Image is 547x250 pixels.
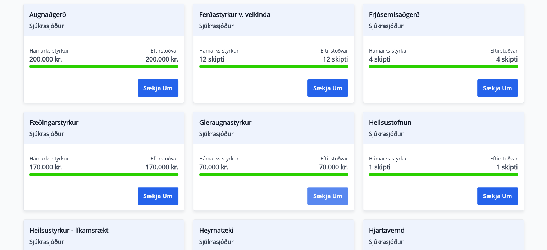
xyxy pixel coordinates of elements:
span: Hámarks styrkur [29,47,69,54]
button: Sækja um [307,187,348,205]
button: Sækja um [138,79,178,97]
span: Sjúkrasjóður [369,238,518,246]
span: Ferðastyrkur v. veikinda [199,10,348,22]
span: 12 skipti [323,54,348,64]
span: Fæðingarstyrkur [29,118,178,130]
span: Sjúkrasjóður [199,22,348,30]
span: Heilsustyrkur - líkamsrækt [29,226,178,238]
span: 170.000 kr. [29,162,69,172]
span: Heilsustofnun [369,118,518,130]
span: Eftirstöðvar [320,47,348,54]
span: 4 skipti [369,54,409,64]
span: 200.000 kr. [146,54,178,64]
span: 200.000 kr. [29,54,69,64]
button: Sækja um [307,79,348,97]
span: Eftirstöðvar [320,155,348,162]
span: Hámarks styrkur [29,155,69,162]
span: Eftirstöðvar [490,155,518,162]
span: Sjúkrasjóður [199,130,348,138]
span: Sjúkrasjóður [199,238,348,246]
span: 70.000 kr. [199,162,239,172]
span: Sjúkrasjóður [369,130,518,138]
span: Frjósemisaðgerð [369,10,518,22]
span: Eftirstöðvar [151,47,178,54]
span: Sjúkrasjóður [29,22,178,30]
span: 1 skipti [496,162,518,172]
button: Sækja um [138,187,178,205]
span: Sjúkrasjóður [29,130,178,138]
span: Augnaðgerð [29,10,178,22]
span: Hjartavernd [369,226,518,238]
span: Eftirstöðvar [151,155,178,162]
span: Sjúkrasjóður [29,238,178,246]
span: Sjúkrasjóður [369,22,518,30]
span: 1 skipti [369,162,409,172]
span: Hámarks styrkur [199,155,239,162]
span: Heyrnatæki [199,226,348,238]
span: Hámarks styrkur [369,155,409,162]
span: 4 skipti [496,54,518,64]
span: Eftirstöðvar [490,47,518,54]
span: Hámarks styrkur [369,47,409,54]
span: Hámarks styrkur [199,47,239,54]
span: 12 skipti [199,54,239,64]
button: Sækja um [477,187,518,205]
span: Gleraugnastyrkur [199,118,348,130]
span: 170.000 kr. [146,162,178,172]
span: 70.000 kr. [319,162,348,172]
button: Sækja um [477,79,518,97]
